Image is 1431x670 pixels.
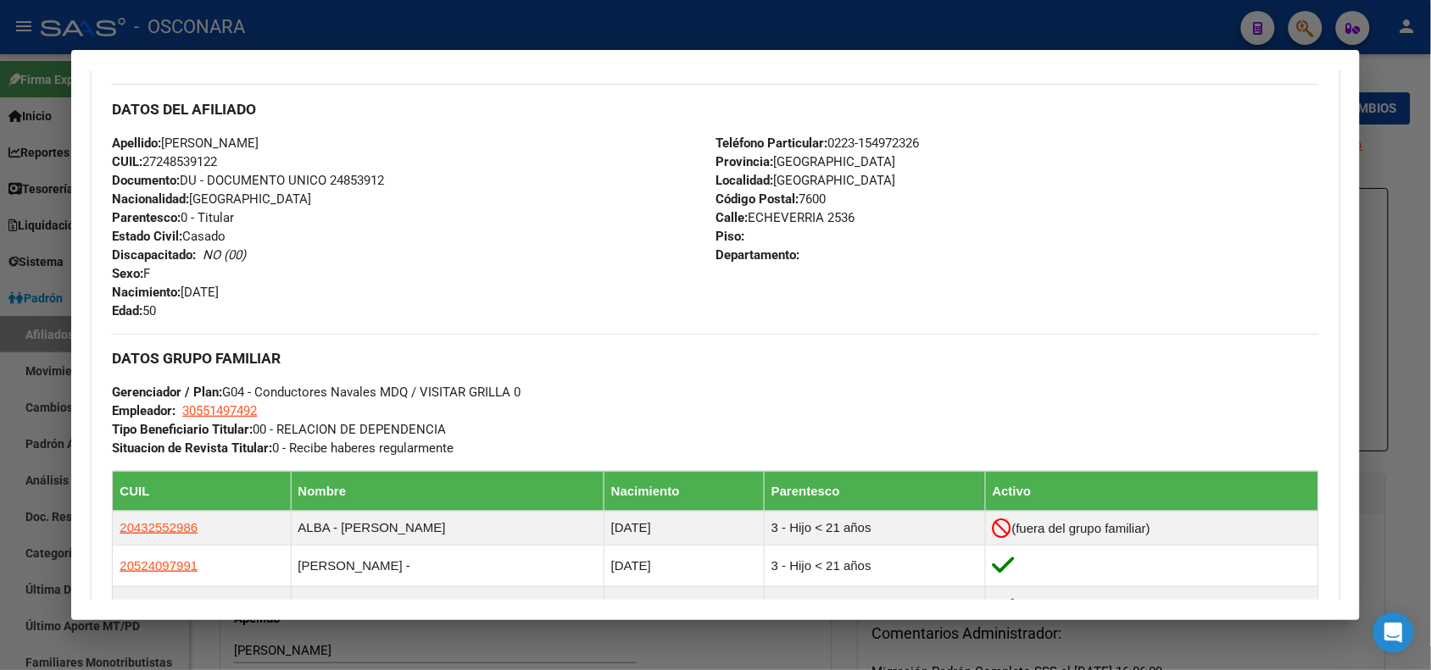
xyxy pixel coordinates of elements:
span: [PERSON_NAME] [112,136,259,151]
td: ALBA - [PERSON_NAME] [291,511,604,545]
span: [GEOGRAPHIC_DATA] [715,154,895,169]
td: [DATE] [604,545,764,586]
strong: Nacimiento: [112,285,181,300]
span: 00 - RELACION DE DEPENDENCIA [112,422,446,437]
span: 30551497492 [182,403,257,418]
span: (fuera del grupo familiar) [1012,521,1150,535]
strong: CUIL: [112,154,142,169]
strong: Gerenciador / Plan: [112,385,222,400]
td: [PERSON_NAME] - [291,586,604,628]
strong: Apellido: [112,136,161,151]
strong: Documento: [112,173,180,188]
span: 20432552986 [120,520,198,534]
span: [GEOGRAPHIC_DATA] [715,173,895,188]
span: 20524097991 [120,558,198,573]
span: [DATE] [112,285,219,300]
strong: Edad: [112,303,142,318]
strong: Empleador: [112,403,175,418]
strong: Provincia: [715,154,773,169]
td: 3 - Hijo < 21 años [764,511,985,545]
th: Nombre [291,471,604,511]
td: [PERSON_NAME] - [291,545,604,586]
span: 0 - Titular [112,210,234,225]
th: Activo [985,471,1318,511]
strong: Discapacitado: [112,247,196,263]
span: Casado [112,229,226,244]
strong: Nacionalidad: [112,191,189,207]
strong: Localidad: [715,173,773,188]
span: F [112,266,150,281]
h3: DATOS DEL AFILIADO [112,100,1318,119]
i: NO (00) [203,247,246,263]
span: 27248539122 [112,154,217,169]
strong: Sexo: [112,266,143,281]
span: G04 - Conductores Navales MDQ / VISITAR GRILLA 0 [112,385,521,400]
span: ECHEVERRIA 2536 [715,210,855,225]
span: 0223-154972326 [715,136,919,151]
span: 50 [112,303,156,318]
th: Nacimiento [604,471,764,511]
span: [GEOGRAPHIC_DATA] [112,191,311,207]
th: CUIL [113,471,291,511]
strong: Tipo Beneficiario Titular: [112,422,253,437]
td: 2 - Concubino [764,586,985,628]
strong: Código Postal: [715,191,799,207]
strong: Situacion de Revista Titular: [112,440,272,456]
strong: Parentesco: [112,210,181,225]
strong: Piso: [715,229,744,244]
strong: Estado Civil: [112,229,182,244]
h3: DATOS GRUPO FAMILIAR [112,349,1318,368]
td: [DATE] [604,511,764,545]
td: 3 - Hijo < 21 años [764,545,985,586]
td: [DATE] [604,586,764,628]
strong: Calle: [715,210,748,225]
div: Open Intercom Messenger [1373,612,1414,653]
span: 7600 [715,191,826,207]
span: DU - DOCUMENTO UNICO 24853912 [112,173,384,188]
strong: Departamento: [715,247,799,263]
strong: Teléfono Particular: [715,136,827,151]
span: 0 - Recibe haberes regularmente [112,440,454,456]
th: Parentesco [764,471,985,511]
